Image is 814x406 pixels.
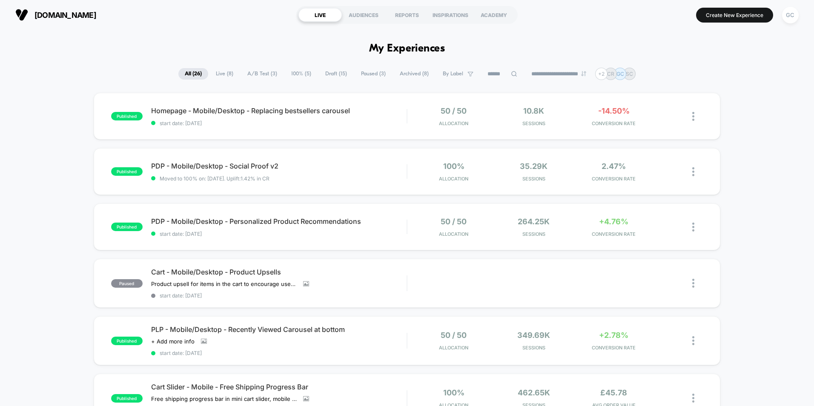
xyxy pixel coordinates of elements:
[439,231,468,237] span: Allocation
[151,395,297,402] span: Free shipping progress bar in mini cart slider, mobile only
[692,394,694,403] img: close
[696,8,773,23] button: Create New Experience
[518,388,550,397] span: 462.65k
[342,8,385,22] div: AUDIENCES
[692,112,694,121] img: close
[626,71,633,77] p: SC
[780,6,801,24] button: GC
[298,8,342,22] div: LIVE
[443,388,464,397] span: 100%
[111,223,143,231] span: published
[13,8,99,22] button: [DOMAIN_NAME]
[319,68,353,80] span: Draft ( 15 )
[443,71,463,77] span: By Label
[441,217,467,226] span: 50 / 50
[782,7,799,23] div: GC
[151,338,195,345] span: + Add more info
[15,9,28,21] img: Visually logo
[595,68,608,80] div: + 2
[151,106,407,115] span: Homepage - Mobile/Desktop - Replacing bestsellers carousel
[520,162,547,171] span: 35.29k
[692,167,694,176] img: close
[429,8,472,22] div: INSPIRATIONS
[581,71,586,76] img: end
[439,120,468,126] span: Allocation
[209,68,240,80] span: Live ( 8 )
[241,68,284,80] span: A/B Test ( 3 )
[151,268,407,276] span: Cart - Mobile/Desktop - Product Upsells
[439,345,468,351] span: Allocation
[692,279,694,288] img: close
[111,279,143,288] span: paused
[439,176,468,182] span: Allocation
[607,71,614,77] p: CR
[576,231,652,237] span: CONVERSION RATE
[576,176,652,182] span: CONVERSION RATE
[616,71,624,77] p: GC
[496,120,572,126] span: Sessions
[496,176,572,182] span: Sessions
[443,162,464,171] span: 100%
[151,231,407,237] span: start date: [DATE]
[151,162,407,170] span: PDP - Mobile/Desktop - Social Proof v2
[111,394,143,403] span: published
[151,350,407,356] span: start date: [DATE]
[472,8,516,22] div: ACADEMY
[576,345,652,351] span: CONVERSION RATE
[111,112,143,120] span: published
[151,383,407,391] span: Cart Slider - Mobile - Free Shipping Progress Bar
[496,231,572,237] span: Sessions
[496,345,572,351] span: Sessions
[160,175,269,182] span: Moved to 100% on: [DATE] . Uplift: 1.42% in CR
[151,292,407,299] span: start date: [DATE]
[599,331,628,340] span: +2.78%
[599,217,628,226] span: +4.76%
[111,167,143,176] span: published
[523,106,544,115] span: 10.8k
[111,337,143,345] span: published
[178,68,208,80] span: All ( 26 )
[692,336,694,345] img: close
[369,43,445,55] h1: My Experiences
[692,223,694,232] img: close
[441,106,467,115] span: 50 / 50
[385,8,429,22] div: REPORTS
[393,68,435,80] span: Archived ( 8 )
[151,120,407,126] span: start date: [DATE]
[602,162,626,171] span: 2.47%
[151,325,407,334] span: PLP - Mobile/Desktop - Recently Viewed Carousel at bottom
[600,388,627,397] span: £45.78
[151,280,297,287] span: Product upsell for items in the cart to encourage users to add more items to their basket/increas...
[441,331,467,340] span: 50 / 50
[34,11,96,20] span: [DOMAIN_NAME]
[355,68,392,80] span: Paused ( 3 )
[517,331,550,340] span: 349.69k
[151,217,407,226] span: PDP - Mobile/Desktop - Personalized Product Recommendations
[518,217,550,226] span: 264.25k
[285,68,318,80] span: 100% ( 5 )
[598,106,630,115] span: -14.50%
[576,120,652,126] span: CONVERSION RATE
